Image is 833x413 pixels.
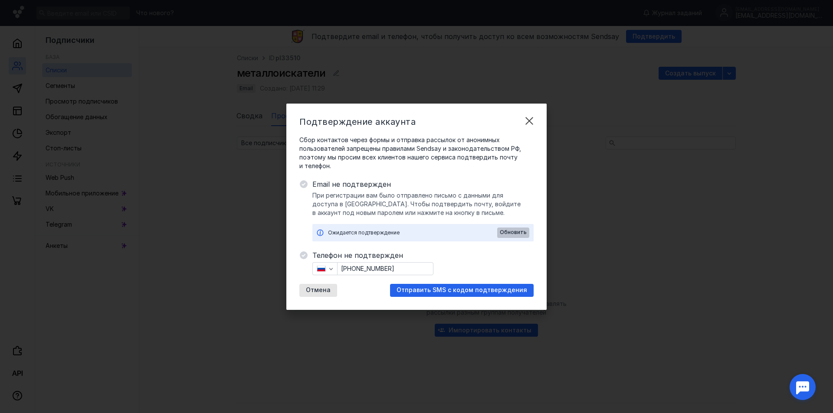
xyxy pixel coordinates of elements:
span: Email не подтвержден [312,179,534,189]
span: При регистрации вам было отправлено письмо с данными для доступа в [GEOGRAPHIC_DATA]. Чтобы подтв... [312,191,534,217]
button: Отправить SMS с кодом подтверждения [390,284,534,297]
button: Обновить [497,228,529,238]
span: Обновить [500,229,527,235]
span: Отправить SMS с кодом подтверждения [397,286,527,294]
span: Телефон не подтвержден [312,250,534,260]
button: Отмена [299,284,337,297]
span: Подтверждение аккаунта [299,117,416,127]
span: Сбор контактов через формы и отправка рассылок от анонимных пользователей запрещены правилами Sen... [299,136,534,170]
div: Ожидается подтверждение [328,228,497,237]
span: Отмена [306,286,331,294]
